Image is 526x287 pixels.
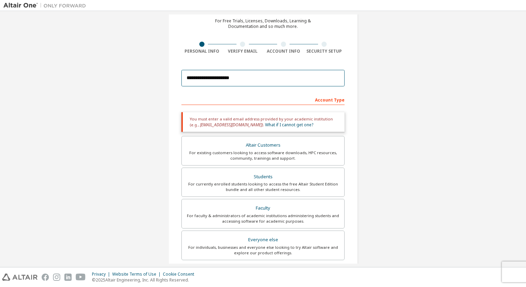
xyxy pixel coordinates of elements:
[112,272,163,277] div: Website Terms of Use
[265,122,313,128] a: What if I cannot get one?
[181,94,345,105] div: Account Type
[263,49,304,54] div: Account Info
[92,277,198,283] p: © 2025 Altair Engineering, Inc. All Rights Reserved.
[2,274,38,281] img: altair_logo.svg
[222,49,263,54] div: Verify Email
[186,245,340,256] div: For individuals, businesses and everyone else looking to try Altair software and explore our prod...
[3,2,90,9] img: Altair One
[215,18,311,29] div: For Free Trials, Licenses, Downloads, Learning & Documentation and so much more.
[64,274,72,281] img: linkedin.svg
[186,172,340,182] div: Students
[163,272,198,277] div: Cookie Consent
[181,112,345,132] div: You must enter a valid email address provided by your academic institution (e.g., ).
[200,122,262,128] span: [EMAIL_ADDRESS][DOMAIN_NAME]
[186,140,340,150] div: Altair Customers
[186,235,340,245] div: Everyone else
[186,181,340,192] div: For currently enrolled students looking to access the free Altair Student Edition bundle and all ...
[304,49,345,54] div: Security Setup
[186,203,340,213] div: Faculty
[42,274,49,281] img: facebook.svg
[53,274,60,281] img: instagram.svg
[181,49,222,54] div: Personal Info
[186,150,340,161] div: For existing customers looking to access software downloads, HPC resources, community, trainings ...
[76,274,86,281] img: youtube.svg
[186,213,340,224] div: For faculty & administrators of academic institutions administering students and accessing softwa...
[92,272,112,277] div: Privacy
